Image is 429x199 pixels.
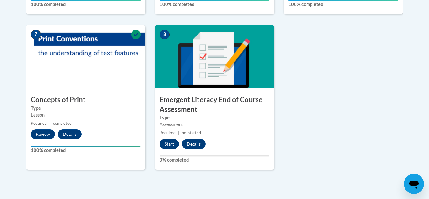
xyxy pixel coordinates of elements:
[49,121,51,126] span: |
[404,174,424,194] iframe: Button to launch messaging window
[31,30,41,39] span: 7
[26,95,145,105] h3: Concepts of Print
[31,129,55,139] button: Review
[155,25,274,88] img: Course Image
[178,130,179,135] span: |
[31,146,141,147] div: Your progress
[31,147,141,154] label: 100% completed
[58,129,82,139] button: Details
[182,130,201,135] span: not started
[160,130,176,135] span: Required
[31,112,141,119] div: Lesson
[160,121,269,128] div: Assessment
[31,105,141,112] label: Type
[53,121,72,126] span: completed
[160,30,170,39] span: 8
[160,139,179,149] button: Start
[160,157,269,163] label: 0% completed
[31,1,141,8] label: 100% completed
[182,139,206,149] button: Details
[155,95,274,114] h3: Emergent Literacy End of Course Assessment
[160,114,269,121] label: Type
[160,1,269,8] label: 100% completed
[31,121,47,126] span: Required
[26,25,145,88] img: Course Image
[288,1,398,8] label: 100% completed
